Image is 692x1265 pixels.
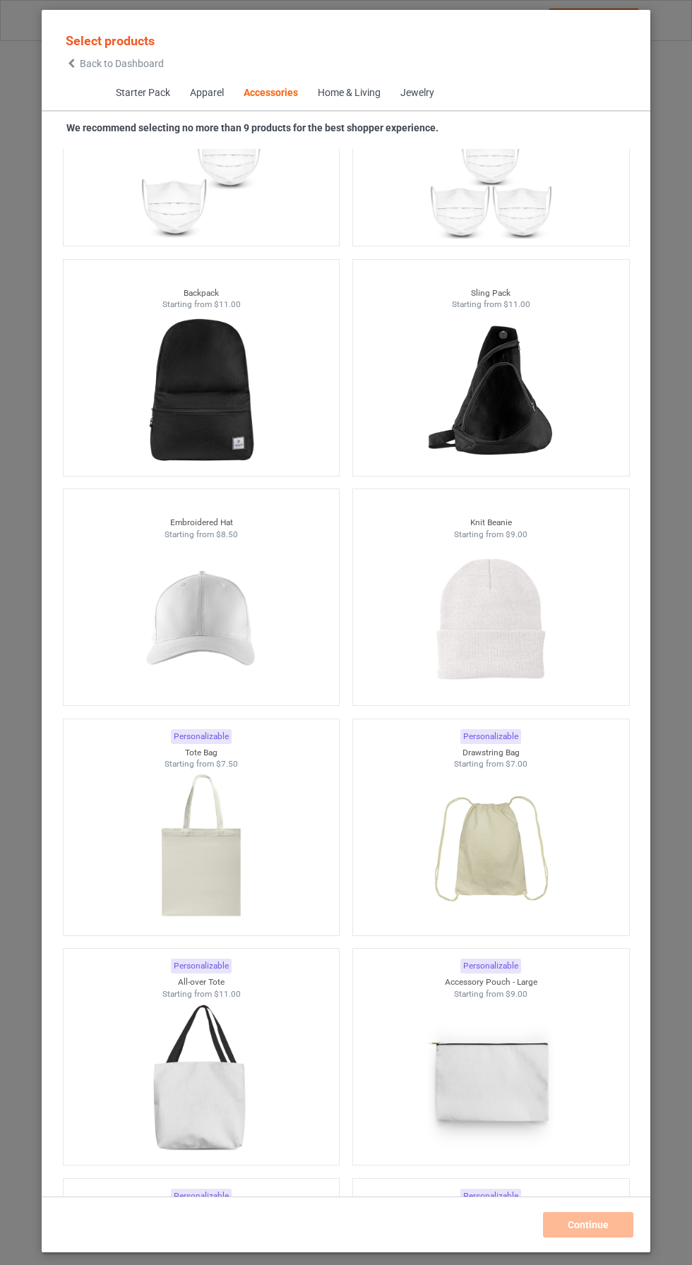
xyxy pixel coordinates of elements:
div: Personalizable [171,729,232,744]
div: Starting from [353,529,629,541]
div: Personalizable [460,729,521,744]
strong: We recommend selecting no more than 9 products for the best shopper experience. [66,122,439,133]
div: Apparel [189,86,223,100]
img: regular.jpg [138,80,264,239]
div: Personalizable [171,959,232,973]
div: Backpack [64,287,340,299]
span: $9.00 [506,989,527,999]
div: Starting from [64,529,340,541]
img: regular.jpg [138,770,264,928]
span: $7.50 [216,759,238,769]
div: Jewelry [400,86,434,100]
img: regular.jpg [138,1000,264,1158]
span: $11.00 [503,299,530,309]
div: Starting from [353,299,629,311]
img: regular.jpg [138,311,264,469]
div: Tote Bag [64,747,340,759]
div: Starting from [64,988,340,1000]
span: $11.00 [213,989,240,999]
div: Embroidered Hat [64,517,340,529]
span: $8.50 [216,529,238,539]
div: Sling Pack [353,287,629,299]
span: $11.00 [213,299,240,309]
img: regular.jpg [427,770,554,928]
div: Starting from [64,299,340,311]
span: Select products [66,33,155,48]
div: Personalizable [171,1189,232,1204]
img: regular.jpg [138,540,264,698]
div: All-over Tote [64,976,340,988]
img: regular.jpg [427,1000,554,1158]
img: regular.jpg [427,540,554,698]
div: Accessories [243,86,297,100]
span: Back to Dashboard [80,58,164,69]
div: Drawstring Bag [353,747,629,759]
div: Starting from [353,758,629,770]
span: Starter Pack [105,76,179,110]
div: Home & Living [317,86,380,100]
img: regular.jpg [427,80,554,239]
span: $9.00 [506,529,527,539]
div: Knit Beanie [353,517,629,529]
div: Accessory Pouch - Large [353,976,629,988]
div: Starting from [64,758,340,770]
span: $7.00 [506,759,527,769]
img: regular.jpg [427,311,554,469]
div: Starting from [353,988,629,1000]
div: Personalizable [460,1189,521,1204]
div: Personalizable [460,959,521,973]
